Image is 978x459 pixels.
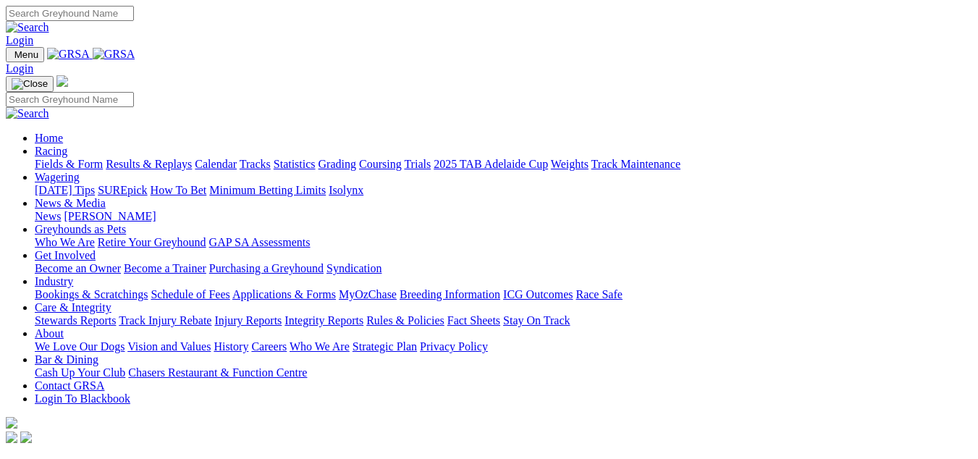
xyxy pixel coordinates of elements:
[591,158,680,170] a: Track Maintenance
[151,288,229,300] a: Schedule of Fees
[35,314,972,327] div: Care & Integrity
[35,171,80,183] a: Wagering
[400,288,500,300] a: Breeding Information
[119,314,211,327] a: Track Injury Rebate
[214,314,282,327] a: Injury Reports
[6,431,17,443] img: facebook.svg
[366,314,444,327] a: Rules & Policies
[35,301,111,313] a: Care & Integrity
[127,340,211,353] a: Vision and Values
[6,34,33,46] a: Login
[35,184,972,197] div: Wagering
[35,366,972,379] div: Bar & Dining
[98,236,206,248] a: Retire Your Greyhound
[329,184,363,196] a: Isolynx
[551,158,589,170] a: Weights
[447,314,500,327] a: Fact Sheets
[195,158,237,170] a: Calendar
[14,49,38,60] span: Menu
[232,288,336,300] a: Applications & Forms
[339,288,397,300] a: MyOzChase
[35,249,96,261] a: Get Involved
[35,210,972,223] div: News & Media
[6,107,49,120] img: Search
[6,417,17,429] img: logo-grsa-white.png
[35,236,972,249] div: Greyhounds as Pets
[576,288,622,300] a: Race Safe
[35,288,972,301] div: Industry
[240,158,271,170] a: Tracks
[35,288,148,300] a: Bookings & Scratchings
[35,379,104,392] a: Contact GRSA
[420,340,488,353] a: Privacy Policy
[319,158,356,170] a: Grading
[35,314,116,327] a: Stewards Reports
[106,158,192,170] a: Results & Replays
[35,158,972,171] div: Racing
[209,262,324,274] a: Purchasing a Greyhound
[35,327,64,340] a: About
[64,210,156,222] a: [PERSON_NAME]
[98,184,147,196] a: SUREpick
[503,314,570,327] a: Stay On Track
[6,47,44,62] button: Toggle navigation
[6,6,134,21] input: Search
[35,236,95,248] a: Who We Are
[128,366,307,379] a: Chasers Restaurant & Function Centre
[35,353,98,366] a: Bar & Dining
[35,184,95,196] a: [DATE] Tips
[214,340,248,353] a: History
[274,158,316,170] a: Statistics
[6,92,134,107] input: Search
[124,262,206,274] a: Become a Trainer
[35,392,130,405] a: Login To Blackbook
[209,236,311,248] a: GAP SA Assessments
[35,210,61,222] a: News
[359,158,402,170] a: Coursing
[35,197,106,209] a: News & Media
[47,48,90,61] img: GRSA
[20,431,32,443] img: twitter.svg
[503,288,573,300] a: ICG Outcomes
[56,75,68,87] img: logo-grsa-white.png
[6,76,54,92] button: Toggle navigation
[6,21,49,34] img: Search
[35,158,103,170] a: Fields & Form
[251,340,287,353] a: Careers
[6,62,33,75] a: Login
[35,340,972,353] div: About
[35,132,63,144] a: Home
[35,145,67,157] a: Racing
[35,223,126,235] a: Greyhounds as Pets
[35,366,125,379] a: Cash Up Your Club
[434,158,548,170] a: 2025 TAB Adelaide Cup
[353,340,417,353] a: Strategic Plan
[404,158,431,170] a: Trials
[209,184,326,196] a: Minimum Betting Limits
[290,340,350,353] a: Who We Are
[12,78,48,90] img: Close
[93,48,135,61] img: GRSA
[35,340,125,353] a: We Love Our Dogs
[326,262,381,274] a: Syndication
[35,262,972,275] div: Get Involved
[35,262,121,274] a: Become an Owner
[35,275,73,287] a: Industry
[284,314,363,327] a: Integrity Reports
[151,184,207,196] a: How To Bet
